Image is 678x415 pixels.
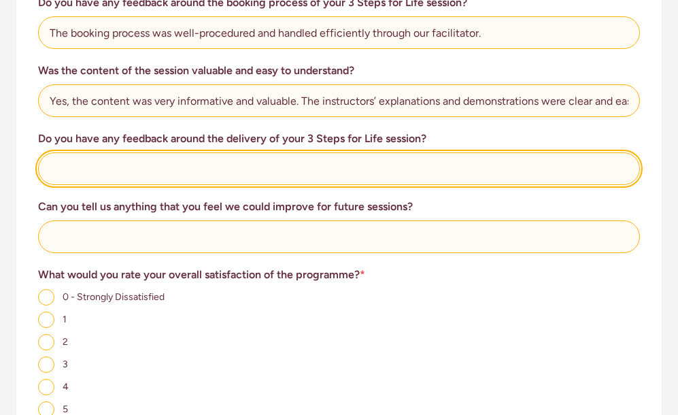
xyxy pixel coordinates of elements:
span: 0 - Strongly Dissatisfied [63,291,165,303]
span: 4 [63,381,69,393]
span: 2 [63,336,68,348]
input: 2 [38,334,54,350]
input: 1 [38,312,54,328]
h3: Was the content of the session valuable and easy to understand? [38,63,640,79]
input: 3 [38,356,54,373]
span: 5 [63,403,68,415]
h3: Do you have any feedback around the delivery of your 3 Steps for Life session? [38,131,640,147]
h3: Can you tell us anything that you feel we could improve for future sessions? [38,199,640,215]
span: 1 [63,314,67,325]
span: 3 [63,359,68,370]
input: 4 [38,379,54,395]
h3: What would you rate your overall satisfaction of the programme? [38,267,640,283]
input: 0 - Strongly Dissatisfied [38,289,54,305]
